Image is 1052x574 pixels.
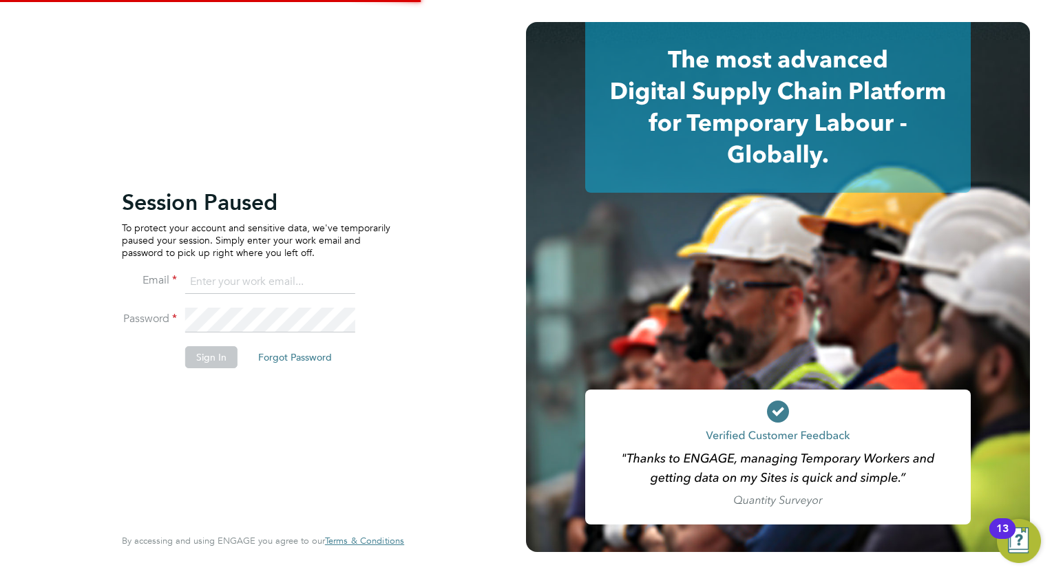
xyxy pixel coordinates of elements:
[122,312,177,326] label: Password
[122,535,404,546] span: By accessing and using ENGAGE you agree to our
[325,535,404,546] span: Terms & Conditions
[325,535,404,546] a: Terms & Conditions
[122,222,390,259] p: To protect your account and sensitive data, we've temporarily paused your session. Simply enter y...
[122,273,177,288] label: Email
[185,346,238,368] button: Sign In
[247,346,343,368] button: Forgot Password
[996,529,1009,546] div: 13
[122,189,390,216] h2: Session Paused
[185,270,355,295] input: Enter your work email...
[997,519,1041,563] button: Open Resource Center, 13 new notifications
